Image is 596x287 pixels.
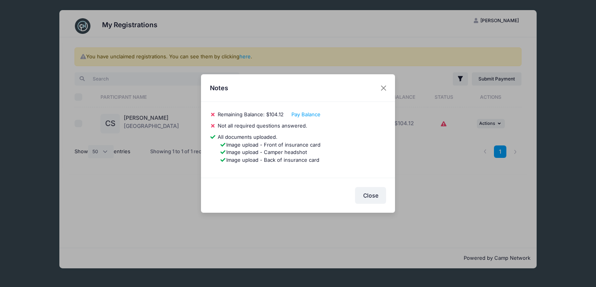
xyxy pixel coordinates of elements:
[220,149,386,156] li: Image upload - Camper headshot
[210,83,228,93] h4: Notes
[355,187,386,204] button: Close
[220,156,386,164] li: Image upload - Back of insurance card
[218,111,265,117] span: Remaining Balance:
[220,141,386,149] li: Image upload - Front of insurance card
[291,111,321,117] a: Pay Balance
[218,122,307,129] span: Not all required questions answered.
[218,134,277,140] span: All documents uploaded.
[377,81,391,95] button: Close
[266,111,284,117] span: $104.12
